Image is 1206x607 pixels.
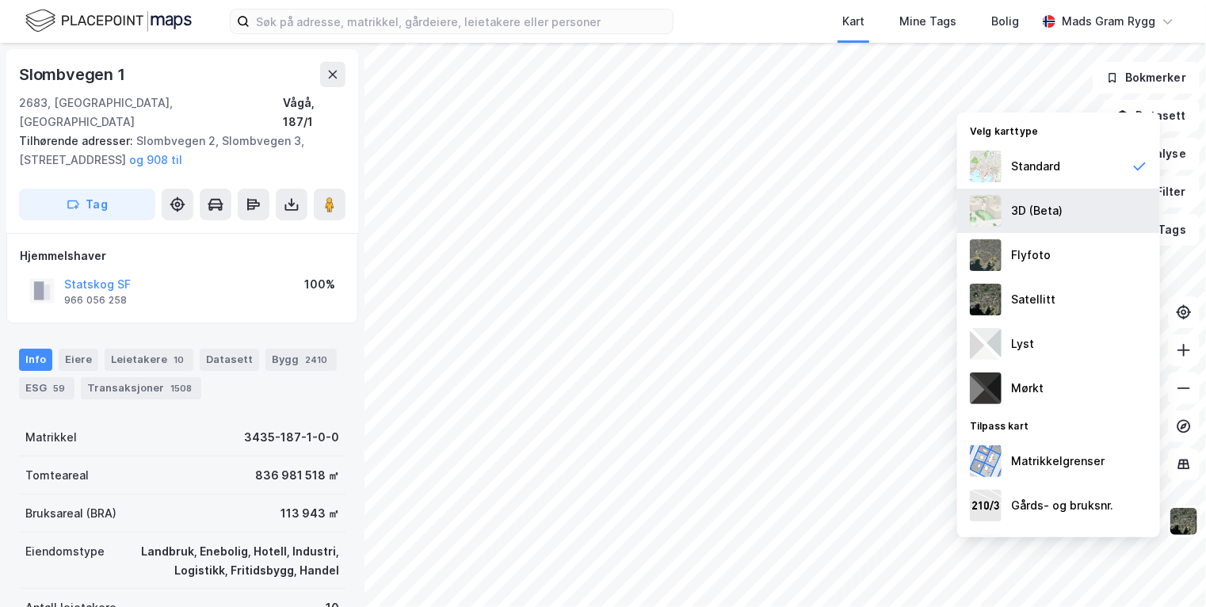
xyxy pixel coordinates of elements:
div: Vågå, 187/1 [283,94,345,132]
img: cadastreBorders.cfe08de4b5ddd52a10de.jpeg [970,445,1002,477]
div: Gårds- og bruksnr. [1011,496,1113,515]
div: Flyfoto [1011,246,1051,265]
div: Datasett [200,349,259,371]
iframe: Chat Widget [1127,531,1206,607]
div: Leietakere [105,349,193,371]
div: 966 056 258 [64,294,127,307]
div: Slombvegen 1 [19,62,128,87]
div: Landbruk, Enebolig, Hotell, Industri, Logistikk, Fritidsbygg, Handel [124,542,339,580]
div: Matrikkel [25,428,77,447]
img: logo.f888ab2527a4732fd821a326f86c7f29.svg [25,7,192,35]
div: 100% [304,275,335,294]
div: 113 943 ㎡ [281,504,339,523]
div: Eiendomstype [25,542,105,561]
div: Mørkt [1011,379,1044,398]
button: Datasett [1103,100,1200,132]
div: Transaksjoner [81,377,201,399]
img: Z [970,195,1002,227]
img: 9k= [1169,506,1199,536]
div: Info [19,349,52,371]
div: Tomteareal [25,466,89,485]
img: cadastreKeys.547ab17ec502f5a4ef2b.jpeg [970,490,1002,521]
div: Matrikkelgrenser [1011,452,1105,471]
img: luj3wr1y2y3+OchiMxRmMxRlscgabnMEmZ7DJGWxyBpucwSZnsMkZbHIGm5zBJmewyRlscgabnMEmZ7DJGWxyBpucwSZnsMkZ... [970,328,1002,360]
div: ESG [19,377,74,399]
div: Slombvegen 2, Slombvegen 3, [STREET_ADDRESS] [19,132,333,170]
div: 836 981 518 ㎡ [255,466,339,485]
div: Hjemmelshaver [20,246,345,265]
button: Filter [1124,176,1200,208]
span: Tilhørende adresser: [19,134,136,147]
img: 9k= [970,284,1002,315]
div: Standard [1011,157,1060,176]
div: 3435-187-1-0-0 [244,428,339,447]
div: 2410 [302,352,330,368]
input: Søk på adresse, matrikkel, gårdeiere, leietakere eller personer [250,10,673,33]
img: Z [970,534,1002,566]
div: 59 [50,380,68,396]
div: Bolig [991,12,1019,31]
img: nCdM7BzjoCAAAAAElFTkSuQmCC [970,372,1002,404]
div: Mine Tags [899,12,956,31]
div: Kontrollprogram for chat [1127,531,1206,607]
div: 10 [170,352,187,368]
img: Z [970,151,1002,182]
button: Tags [1126,214,1200,246]
div: Lyst [1011,334,1034,353]
div: Velg karttype [957,116,1160,144]
div: 1508 [167,380,195,396]
div: 3D (Beta) [1011,201,1063,220]
div: Mads Gram Rygg [1062,12,1155,31]
button: Tag [19,189,155,220]
div: Satellitt [1011,290,1055,309]
div: Bygg [265,349,337,371]
div: 2683, [GEOGRAPHIC_DATA], [GEOGRAPHIC_DATA] [19,94,283,132]
div: Kart [842,12,864,31]
button: Bokmerker [1093,62,1200,94]
div: Bruksareal (BRA) [25,504,116,523]
div: Eiere [59,349,98,371]
img: Z [970,239,1002,271]
div: Tilpass kart [957,410,1160,439]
